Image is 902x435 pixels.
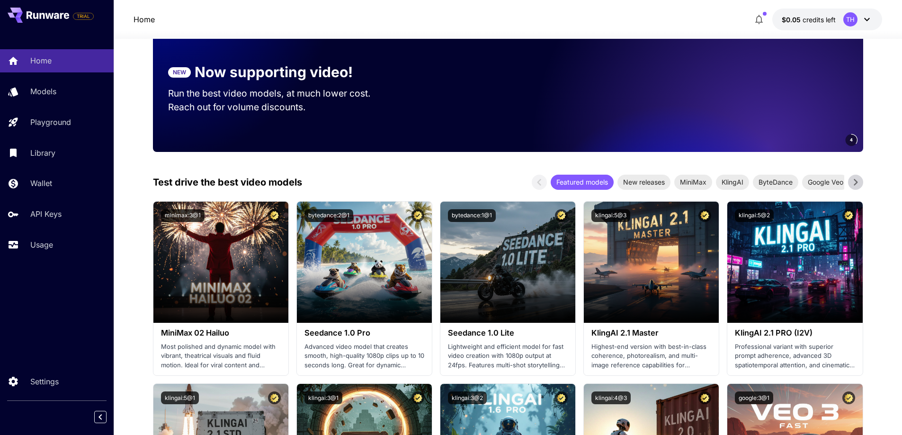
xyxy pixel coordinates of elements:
p: Settings [30,376,59,387]
p: NEW [173,68,186,77]
p: Professional variant with superior prompt adherence, advanced 3D spatiotemporal attention, and ci... [735,342,855,370]
span: $0.05 [782,16,803,24]
button: klingai:3@2 [448,391,487,404]
p: Now supporting video! [195,62,353,83]
button: klingai:5@2 [735,209,774,222]
div: ByteDance [753,175,798,190]
p: Models [30,86,56,97]
button: Certified Model – Vetted for best performance and includes a commercial license. [555,209,568,222]
span: MiniMax [674,177,712,187]
nav: breadcrumb [134,14,155,25]
button: bytedance:2@1 [304,209,353,222]
button: klingai:5@1 [161,391,199,404]
div: MiniMax [674,175,712,190]
img: alt [440,202,575,323]
button: bytedance:1@1 [448,209,496,222]
div: Google Veo [802,175,849,190]
p: Test drive the best video models [153,175,302,189]
div: Collapse sidebar [101,408,114,426]
img: alt [727,202,862,323]
button: klingai:5@3 [591,209,630,222]
button: Certified Model – Vetted for best performance and includes a commercial license. [268,391,281,404]
a: Home [134,14,155,25]
p: Lightweight and efficient model for fast video creation with 1080p output at 24fps. Features mult... [448,342,568,370]
div: TH [843,12,857,27]
p: Usage [30,239,53,250]
div: $0.05 [782,15,836,25]
p: API Keys [30,208,62,220]
p: Home [30,55,52,66]
button: Certified Model – Vetted for best performance and includes a commercial license. [268,209,281,222]
div: Featured models [551,175,614,190]
h3: KlingAI 2.1 PRO (I2V) [735,328,855,337]
p: Wallet [30,178,52,189]
img: alt [584,202,719,323]
span: credits left [803,16,836,24]
button: $0.05TH [772,9,882,30]
button: Certified Model – Vetted for best performance and includes a commercial license. [842,209,855,222]
h3: Seedance 1.0 Pro [304,328,424,337]
button: Certified Model – Vetted for best performance and includes a commercial license. [411,391,424,404]
p: Library [30,147,55,159]
button: Certified Model – Vetted for best performance and includes a commercial license. [842,391,855,404]
span: Add your payment card to enable full platform functionality. [73,10,94,22]
p: Run the best video models, at much lower cost. [168,87,389,100]
p: Highest-end version with best-in-class coherence, photorealism, and multi-image reference capabil... [591,342,711,370]
span: Featured models [551,177,614,187]
span: 4 [850,136,853,143]
p: Most polished and dynamic model with vibrant, theatrical visuals and fluid motion. Ideal for vira... [161,342,281,370]
span: ByteDance [753,177,798,187]
h3: KlingAI 2.1 Master [591,328,711,337]
img: alt [297,202,432,323]
button: Collapse sidebar [94,411,107,423]
p: Advanced video model that creates smooth, high-quality 1080p clips up to 10 seconds long. Great f... [304,342,424,370]
button: minimax:3@1 [161,209,205,222]
button: Certified Model – Vetted for best performance and includes a commercial license. [698,209,711,222]
span: KlingAI [716,177,749,187]
button: google:3@1 [735,391,773,404]
div: KlingAI [716,175,749,190]
h3: Seedance 1.0 Lite [448,328,568,337]
div: New releases [617,175,670,190]
span: New releases [617,177,670,187]
button: klingai:4@3 [591,391,631,404]
p: Reach out for volume discounts. [168,100,389,114]
button: Certified Model – Vetted for best performance and includes a commercial license. [411,209,424,222]
button: klingai:3@1 [304,391,342,404]
p: Playground [30,116,71,128]
img: alt [153,202,288,323]
span: Google Veo [802,177,849,187]
h3: MiniMax 02 Hailuo [161,328,281,337]
span: TRIAL [73,13,93,20]
button: Certified Model – Vetted for best performance and includes a commercial license. [698,391,711,404]
button: Certified Model – Vetted for best performance and includes a commercial license. [555,391,568,404]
